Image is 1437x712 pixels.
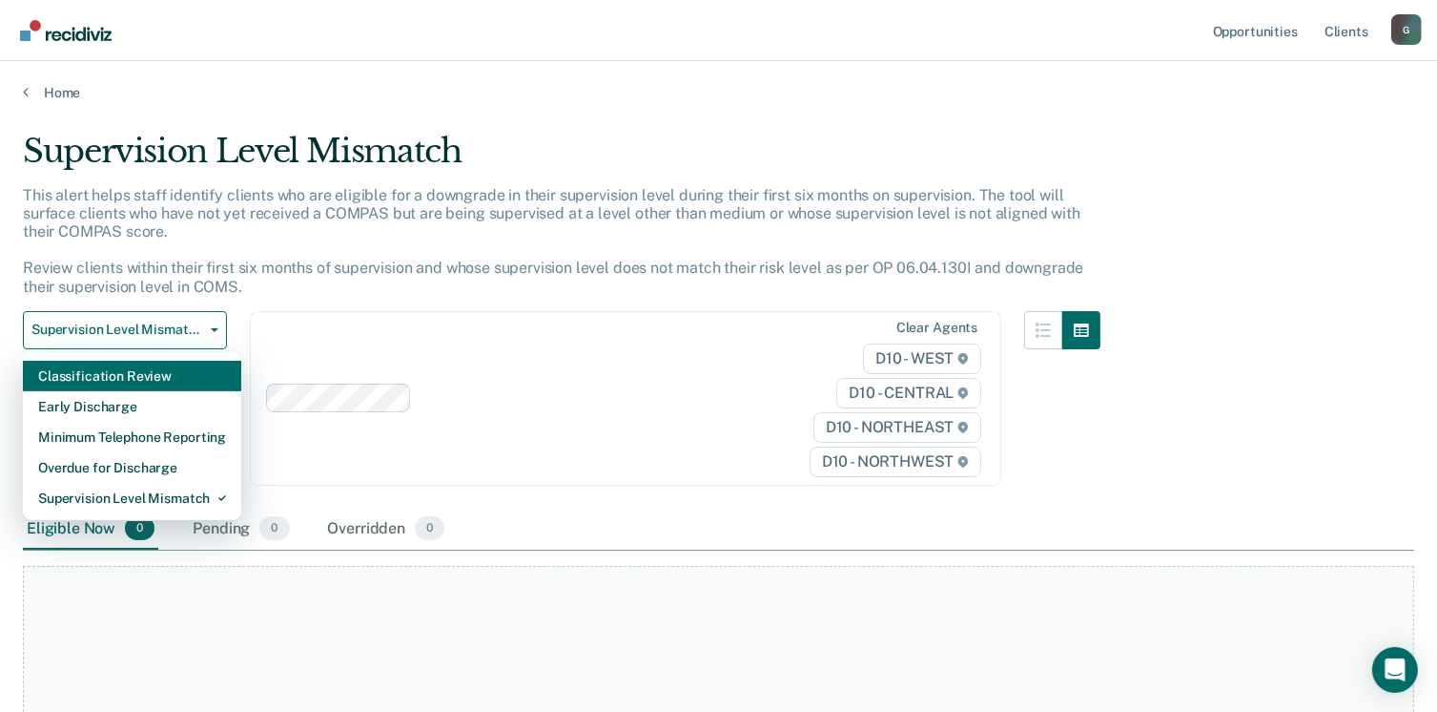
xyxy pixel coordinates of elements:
span: D10 - NORTHWEST [810,447,981,477]
span: 0 [259,516,289,541]
span: D10 - NORTHEAST [813,412,981,443]
div: Early Discharge [38,391,226,422]
div: Clear agents [896,320,977,336]
div: Eligible Now0 [23,509,158,551]
div: Supervision Level Mismatch [23,132,1100,186]
span: 0 [415,516,444,541]
div: Classification Review [38,361,226,391]
div: Supervision Level Mismatch [38,483,226,513]
img: Recidiviz [20,20,112,41]
span: D10 - CENTRAL [836,378,981,408]
div: G [1391,14,1422,45]
p: This alert helps staff identify clients who are eligible for a downgrade in their supervision lev... [23,186,1083,296]
div: Minimum Telephone Reporting [38,422,226,452]
a: Home [23,84,1414,101]
div: Pending0 [189,509,293,551]
span: 0 [125,516,154,541]
button: Supervision Level Mismatch [23,311,227,349]
div: Open Intercom Messenger [1372,647,1418,693]
span: Supervision Level Mismatch [31,322,203,338]
span: D10 - WEST [863,344,981,374]
div: Overdue for Discharge [38,452,226,483]
div: Overridden0 [324,509,449,551]
button: Profile dropdown button [1391,14,1422,45]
